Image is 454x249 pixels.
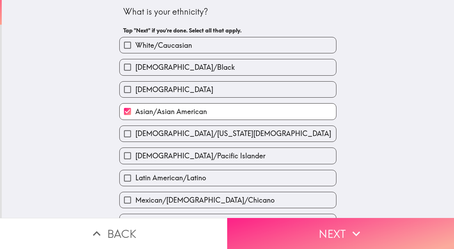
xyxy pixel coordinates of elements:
[120,104,336,119] button: Asian/Asian American
[135,85,213,95] span: [DEMOGRAPHIC_DATA]
[135,40,192,50] span: White/Caucasian
[135,173,206,183] span: Latin American/Latino
[135,217,175,227] span: Puerto Rican
[135,195,274,205] span: Mexican/[DEMOGRAPHIC_DATA]/Chicano
[120,192,336,208] button: Mexican/[DEMOGRAPHIC_DATA]/Chicano
[120,170,336,186] button: Latin American/Latino
[123,27,333,34] h6: Tap "Next" if you're done. Select all that apply.
[135,107,207,116] span: Asian/Asian American
[135,129,331,138] span: [DEMOGRAPHIC_DATA]/[US_STATE][DEMOGRAPHIC_DATA]
[123,6,333,18] div: What is your ethnicity?
[120,37,336,53] button: White/Caucasian
[135,62,235,72] span: [DEMOGRAPHIC_DATA]/Black
[135,151,265,161] span: [DEMOGRAPHIC_DATA]/Pacific Islander
[120,148,336,164] button: [DEMOGRAPHIC_DATA]/Pacific Islander
[120,214,336,230] button: Puerto Rican
[120,59,336,75] button: [DEMOGRAPHIC_DATA]/Black
[120,126,336,142] button: [DEMOGRAPHIC_DATA]/[US_STATE][DEMOGRAPHIC_DATA]
[120,82,336,97] button: [DEMOGRAPHIC_DATA]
